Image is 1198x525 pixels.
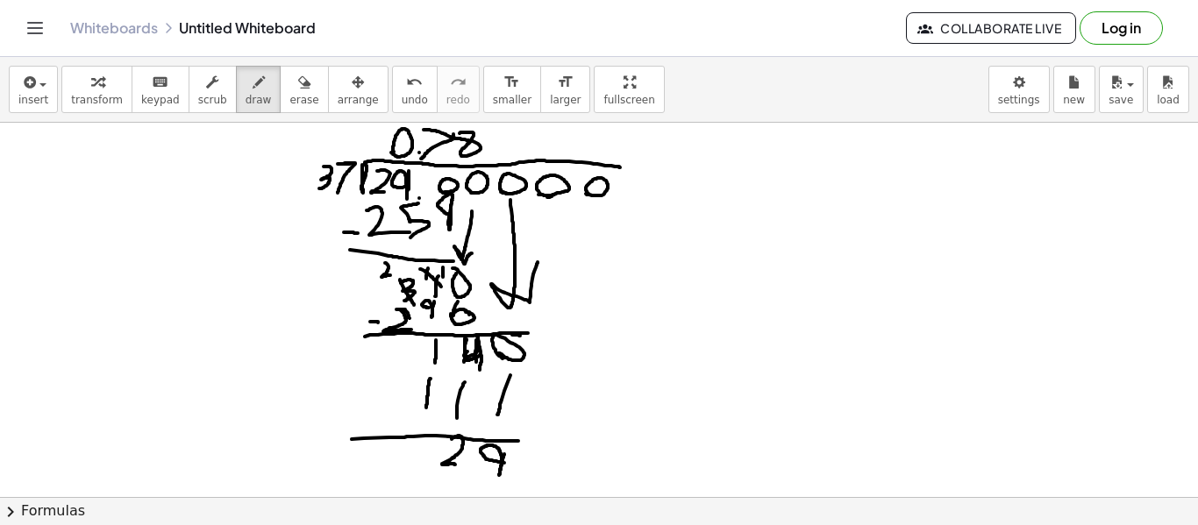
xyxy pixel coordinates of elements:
[557,72,574,93] i: format_size
[906,12,1076,44] button: Collaborate Live
[483,66,541,113] button: format_sizesmaller
[603,94,654,106] span: fullscreen
[246,94,272,106] span: draw
[70,19,158,37] a: Whiteboards
[152,72,168,93] i: keyboard
[1109,94,1133,106] span: save
[594,66,664,113] button: fullscreen
[280,66,328,113] button: erase
[402,94,428,106] span: undo
[61,66,132,113] button: transform
[1063,94,1085,106] span: new
[550,94,581,106] span: larger
[921,20,1061,36] span: Collaborate Live
[18,94,48,106] span: insert
[1157,94,1180,106] span: load
[1080,11,1163,45] button: Log in
[450,72,467,93] i: redo
[1147,66,1189,113] button: load
[9,66,58,113] button: insert
[406,72,423,93] i: undo
[198,94,227,106] span: scrub
[437,66,480,113] button: redoredo
[493,94,531,106] span: smaller
[132,66,189,113] button: keyboardkeypad
[988,66,1050,113] button: settings
[236,66,282,113] button: draw
[392,66,438,113] button: undoundo
[998,94,1040,106] span: settings
[189,66,237,113] button: scrub
[21,14,49,42] button: Toggle navigation
[1099,66,1144,113] button: save
[338,94,379,106] span: arrange
[503,72,520,93] i: format_size
[1053,66,1095,113] button: new
[289,94,318,106] span: erase
[141,94,180,106] span: keypad
[71,94,123,106] span: transform
[446,94,470,106] span: redo
[328,66,389,113] button: arrange
[540,66,590,113] button: format_sizelarger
